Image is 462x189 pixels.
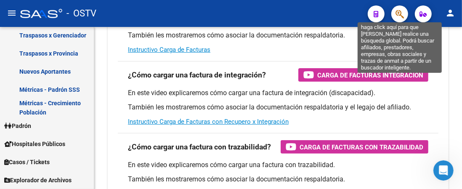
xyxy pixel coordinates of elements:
h3: ¿Cómo cargar una factura de integración? [128,69,266,81]
button: Carga de Facturas Integración [298,68,428,82]
span: Carga de Facturas con Trazabilidad [300,142,423,152]
span: Casos / Tickets [4,157,50,167]
a: Instructivo Carga de Facturas [128,46,210,53]
p: En este video explicaremos cómo cargar una factura de integración (discapacidad). [128,88,428,98]
iframe: Intercom live chat [433,160,454,181]
span: - OSTV [66,4,96,23]
button: Carga de Facturas con Trazabilidad [281,140,428,154]
mat-icon: person [445,8,455,18]
span: Explorador de Archivos [4,176,72,185]
mat-icon: menu [7,8,17,18]
span: Hospitales Públicos [4,139,65,149]
p: También les mostraremos cómo asociar la documentación respaldatoria y el legajo del afiliado. [128,103,428,112]
span: Carga de Facturas Integración [317,70,423,80]
p: También les mostraremos cómo asociar la documentación respaldatoria. [128,31,428,40]
p: También les mostraremos cómo asociar la documentación respaldatoria. [128,175,428,184]
h3: ¿Cómo cargar una factura con trazabilidad? [128,141,271,153]
p: En este video explicaremos cómo cargar una factura con trazabilidad. [128,160,428,170]
a: Instructivo Carga de Facturas con Recupero x Integración [128,118,289,125]
span: Padrón [4,121,31,130]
